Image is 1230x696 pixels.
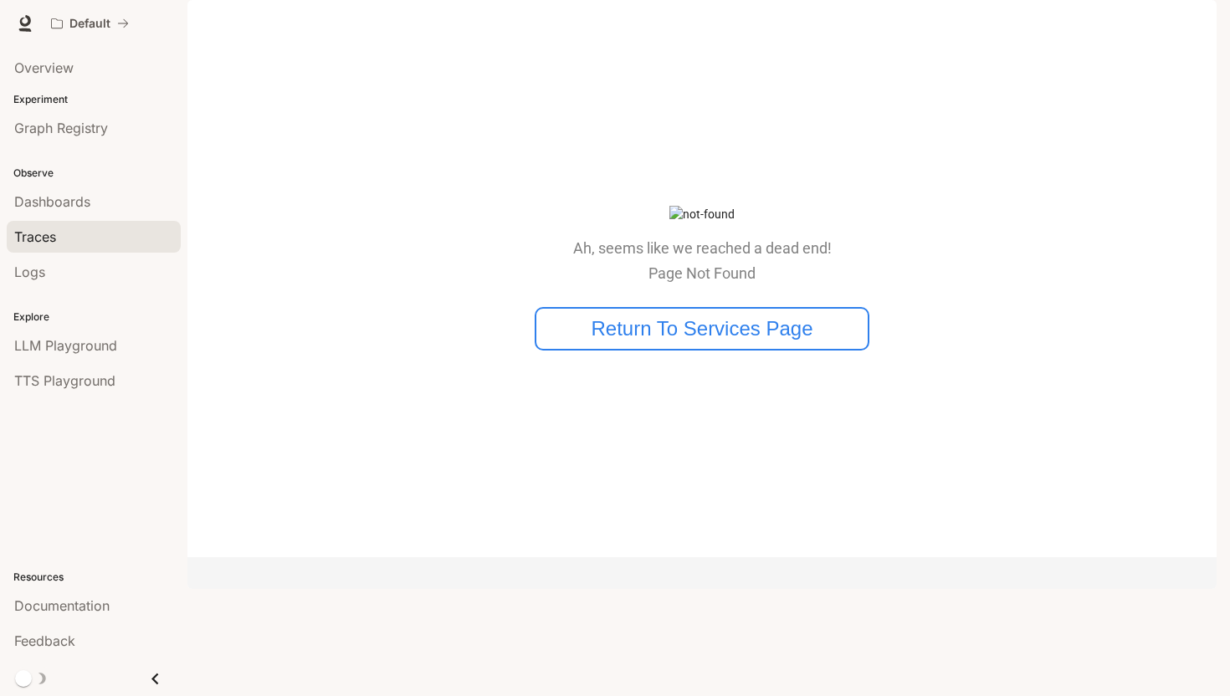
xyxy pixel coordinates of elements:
[69,17,110,31] p: Default
[573,265,832,282] p: Page Not Found
[44,7,136,40] button: All workspaces
[669,206,735,223] img: not-found
[573,240,832,257] p: Ah, seems like we reached a dead end!
[535,307,869,351] button: Return To Services Page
